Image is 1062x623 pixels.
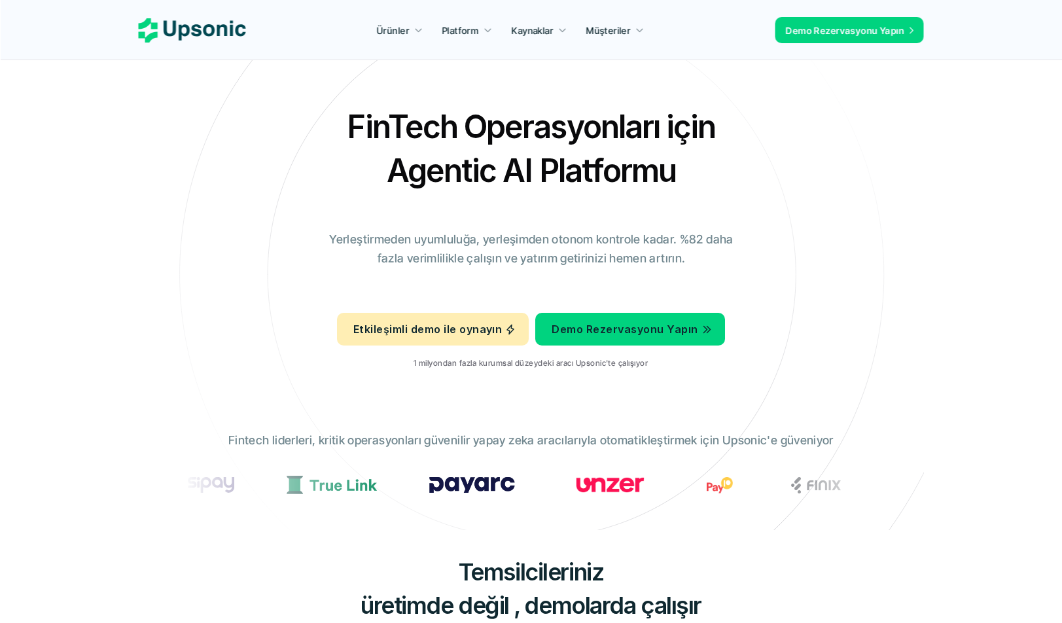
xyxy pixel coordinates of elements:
[512,25,554,36] font: Kaynaklar
[353,323,502,336] font: Etkileşimli demo ile oynayın
[786,25,904,36] font: Demo Rezervasyonu Yapın
[586,25,631,36] font: Müşteriler
[337,313,529,346] a: Etkileşimli demo ile oynayın
[536,313,725,346] a: Demo Rezervasyonu Yapın
[369,18,431,42] a: Ürünler
[414,358,648,368] font: 1 milyondan fazla kurumsal düzeydeki aracı Upsonic'te çalışıyor
[347,107,722,190] font: FinTech Operasyonları için Agentic AI Platformu
[329,232,736,265] font: Yerleştirmeden uyumluluğa, yerleşimden otonom kontrole kadar. %82 daha fazla verimlilikle çalışın...
[775,17,924,43] a: Demo Rezervasyonu Yapın
[459,558,603,586] font: Temsilcileriniz
[552,323,698,336] font: Demo Rezervasyonu Yapın
[228,433,834,447] font: Fintech liderleri, kritik operasyonları güvenilir yapay zeka aracılarıyla otomatikleştirmek için ...
[377,25,410,36] font: Ürünler
[361,591,701,620] font: üretimde değil , demolarda çalışır
[442,25,478,36] font: Platform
